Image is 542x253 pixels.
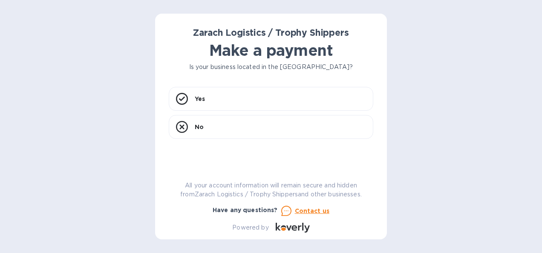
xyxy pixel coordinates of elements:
[193,27,349,38] b: Zarach Logistics / Trophy Shippers
[213,207,278,213] b: Have any questions?
[232,223,268,232] p: Powered by
[195,95,205,103] p: Yes
[295,207,330,214] u: Contact us
[169,41,373,59] h1: Make a payment
[195,123,204,131] p: No
[169,63,373,72] p: Is your business located in the [GEOGRAPHIC_DATA]?
[169,181,373,199] p: All your account information will remain secure and hidden from Zarach Logistics / Trophy Shipper...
